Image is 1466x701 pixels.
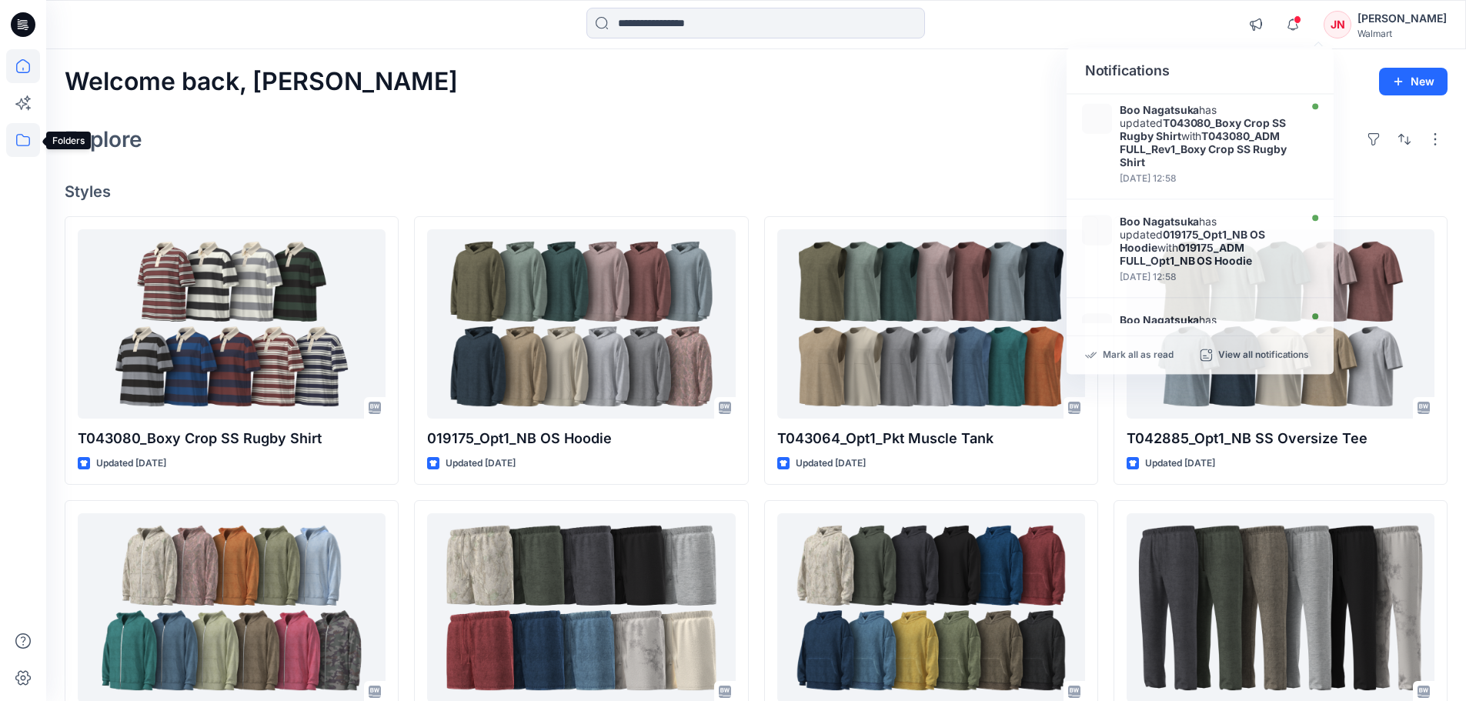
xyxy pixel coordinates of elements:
[1120,116,1285,142] strong: T043080_Boxy Crop SS Rugby Shirt
[1120,241,1252,267] strong: 019175_ADM FULL_Opt1_NB OS Hoodie
[777,229,1085,419] a: T043064_Opt1_Pkt Muscle Tank
[1120,313,1295,365] div: has updated with
[427,428,735,449] p: 019175_Opt1_NB OS Hoodie
[1120,103,1199,116] strong: Boo Nagatsuka
[777,428,1085,449] p: T043064_Opt1_Pkt Muscle Tank
[1218,349,1309,362] p: View all notifications
[446,456,516,472] p: Updated [DATE]
[1120,103,1295,168] div: has updated with
[1120,228,1264,254] strong: 019175_Opt1_NB OS Hoodie
[78,428,386,449] p: T043080_Boxy Crop SS Rugby Shirt
[1082,103,1113,134] img: T043080_ADM FULL_Rev1_Boxy Crop SS Rugby Shirt
[96,456,166,472] p: Updated [DATE]
[427,229,735,419] a: 019175_Opt1_NB OS Hoodie
[1127,428,1434,449] p: T042885_Opt1_NB SS Oversize Tee
[78,229,386,419] a: T043080_Boxy Crop SS Rugby Shirt
[1120,215,1199,228] strong: Boo Nagatsuka
[1082,215,1113,245] img: 019175_ADM FULL_Opt1_NB OS Hoodie
[65,182,1448,201] h4: Styles
[1120,173,1295,184] div: Friday, August 22, 2025 12:58
[796,456,866,472] p: Updated [DATE]
[1120,313,1199,326] strong: Boo Nagatsuka
[1145,456,1215,472] p: Updated [DATE]
[1357,9,1447,28] div: [PERSON_NAME]
[65,127,142,152] h2: Explore
[1379,68,1448,95] button: New
[1103,349,1173,362] p: Mark all as read
[1357,28,1447,39] div: Walmart
[1120,129,1286,169] strong: T043080_ADM FULL_Rev1_Boxy Crop SS Rugby Shirt
[1067,48,1334,95] div: Notifications
[1120,215,1295,266] div: has updated with
[65,68,458,96] h2: Welcome back, [PERSON_NAME]
[1324,11,1351,38] div: JN
[1082,313,1113,344] img: 019175_ADM FULL_Opt1_NB OS Hoodie
[1120,272,1295,282] div: Friday, August 22, 2025 12:58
